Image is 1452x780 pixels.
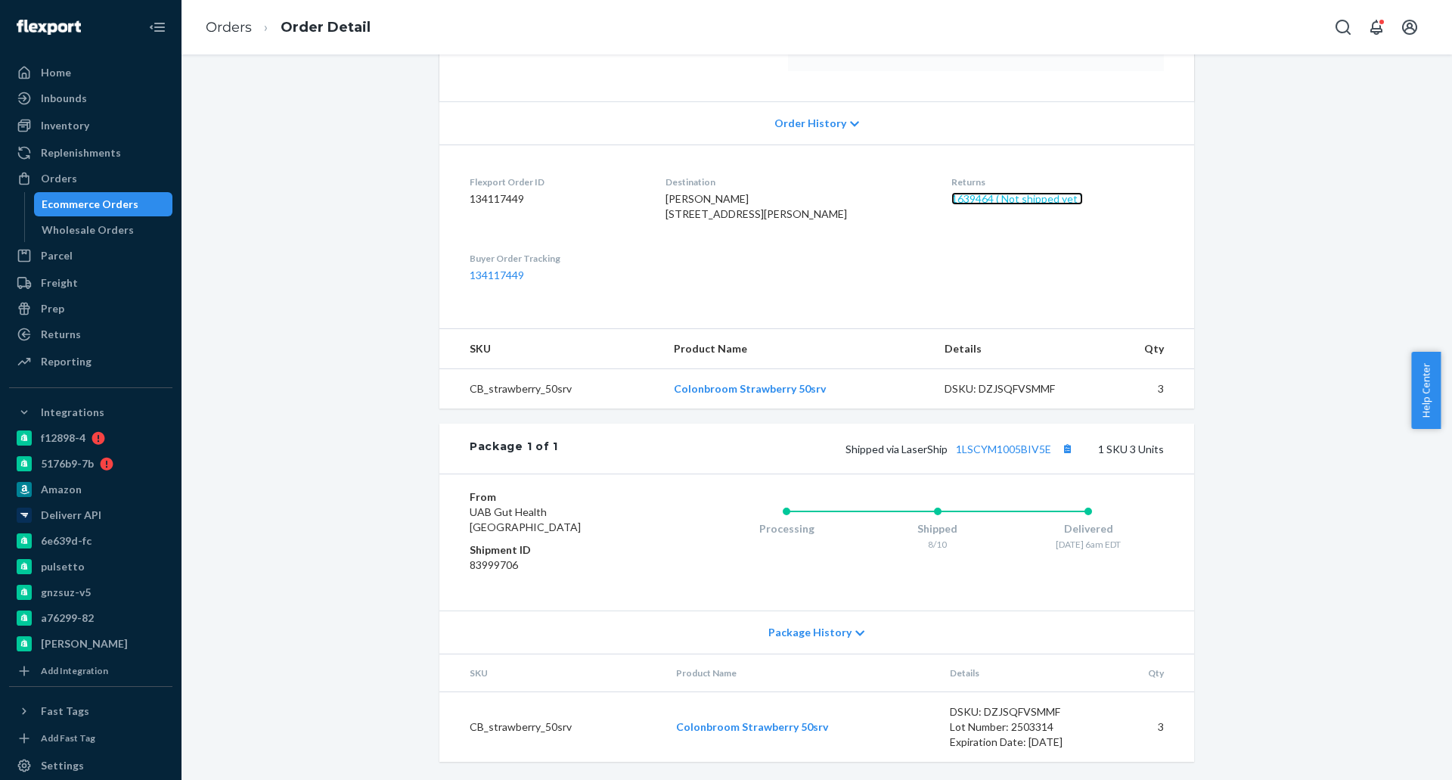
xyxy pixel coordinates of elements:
th: SKU [439,329,662,369]
a: pulsetto [9,555,172,579]
div: a76299-82 [41,611,94,626]
a: Amazon [9,477,172,502]
a: 6e639d-fc [9,529,172,553]
button: Integrations [9,400,172,424]
th: Product Name [662,329,932,369]
a: Orders [206,19,252,36]
a: Deliverr API [9,503,172,527]
div: Parcel [41,248,73,263]
div: gnzsuz-v5 [41,585,91,600]
button: Open notifications [1361,12,1391,42]
div: [DATE] 6am EDT [1013,538,1164,551]
a: 134117449 [470,269,524,281]
a: Freight [9,271,172,295]
div: Integrations [41,405,104,420]
div: Amazon [41,482,82,497]
th: Details [938,654,1104,692]
th: Qty [1099,329,1194,369]
div: Delivered [1013,521,1164,536]
div: Processing [711,521,862,536]
a: Colonbroom Strawberry 50srv [674,382,826,395]
div: 1 SKU 3 Units [558,439,1164,458]
dd: 134117449 [470,191,641,207]
span: UAB Gut Health [GEOGRAPHIC_DATA] [470,505,581,533]
dt: Returns [951,176,1164,188]
span: Package History [768,625,852,640]
img: Flexport logo [17,20,81,35]
a: Returns [9,322,172,346]
a: 1639464 ( Not shipped yet ) [951,192,1083,205]
div: pulsetto [41,559,85,574]
a: Add Fast Tag [9,729,172,747]
div: Add Integration [41,664,108,677]
div: Home [41,65,71,80]
a: f12898-4 [9,426,172,450]
div: Add Fast Tag [41,732,95,744]
a: Settings [9,754,172,778]
div: Package 1 of 1 [470,439,558,458]
a: 1LSCYM1005BIV5E [956,443,1051,455]
td: CB_strawberry_50srv [439,369,662,409]
th: Details [932,329,1099,369]
th: Product Name [664,654,938,692]
div: Deliverr API [41,508,101,523]
a: Prep [9,297,172,321]
div: Inventory [41,118,89,133]
div: Freight [41,275,78,291]
dd: 83999706 [470,558,650,573]
div: Fast Tags [41,704,89,719]
a: Inventory [9,113,172,138]
button: Help Center [1411,352,1441,429]
a: Order Detail [281,19,371,36]
td: CB_strawberry_50srv [439,692,664,763]
a: Reporting [9,350,172,374]
a: Home [9,61,172,85]
a: a76299-82 [9,606,172,630]
a: Replenishments [9,141,172,165]
div: Expiration Date: [DATE] [950,735,1092,750]
td: 3 [1103,692,1194,763]
div: 8/10 [862,538,1013,551]
dt: Buyer Order Tracking [470,252,641,265]
div: Orders [41,171,77,186]
span: [PERSON_NAME] [STREET_ADDRESS][PERSON_NAME] [665,192,847,220]
a: Parcel [9,244,172,268]
a: Wholesale Orders [34,218,173,242]
div: Inbounds [41,91,87,106]
a: Add Integration [9,662,172,680]
a: Ecommerce Orders [34,192,173,216]
ol: breadcrumbs [194,5,383,50]
a: gnzsuz-v5 [9,580,172,604]
dt: Flexport Order ID [470,176,641,188]
div: Shipped [862,521,1013,536]
th: SKU [439,654,664,692]
th: Qty [1103,654,1194,692]
button: Fast Tags [9,699,172,723]
div: 6e639d-fc [41,533,92,548]
span: Shipped via LaserShip [845,443,1077,455]
a: 5176b9-7b [9,452,172,476]
div: [PERSON_NAME] [41,636,128,651]
dt: From [470,489,650,505]
div: Wholesale Orders [42,222,134,238]
div: 5176b9-7b [41,456,94,471]
div: Reporting [41,354,92,369]
td: 3 [1099,369,1194,409]
div: Ecommerce Orders [42,197,138,212]
button: Open account menu [1395,12,1425,42]
a: Orders [9,166,172,191]
button: Close Navigation [142,12,172,42]
a: [PERSON_NAME] [9,632,172,656]
dt: Shipment ID [470,542,650,558]
dt: Destination [665,176,928,188]
button: Copy tracking number [1057,439,1077,458]
div: f12898-4 [41,430,85,446]
span: Order History [774,116,846,131]
a: Colonbroom Strawberry 50srv [676,720,828,733]
div: Settings [41,758,84,773]
div: DSKU: DZJSQFVSMMF [950,704,1092,719]
button: Open Search Box [1328,12,1358,42]
div: Prep [41,301,64,316]
div: Returns [41,327,81,342]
